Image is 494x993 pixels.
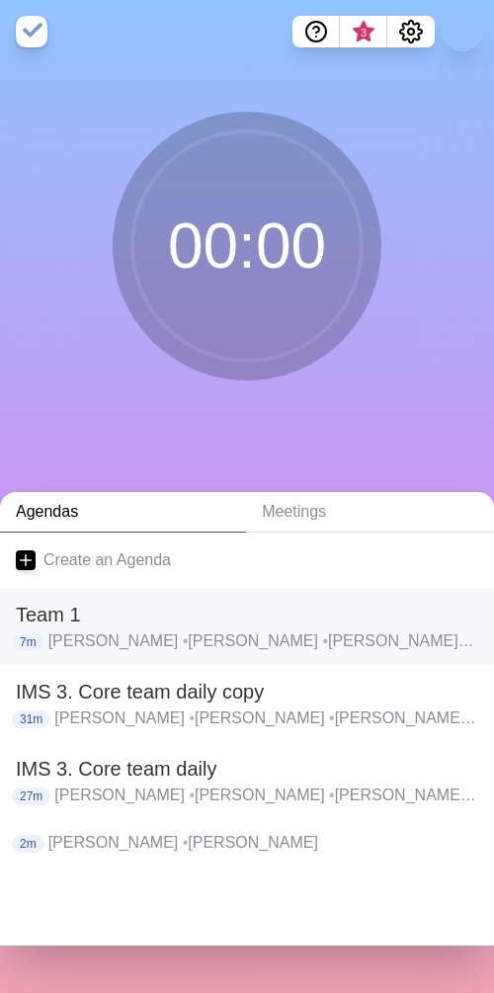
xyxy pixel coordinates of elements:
[16,16,47,47] img: timeblocks logo
[189,786,195,803] span: •
[16,677,478,706] h2: IMS 3. Core team daily copy
[54,706,478,730] p: [PERSON_NAME] [PERSON_NAME] [PERSON_NAME] [PERSON_NAME] [PERSON_NAME] [PERSON_NAME] [PERSON_NAME]...
[48,831,478,855] p: [PERSON_NAME] [PERSON_NAME]
[54,784,478,807] p: [PERSON_NAME] [PERSON_NAME] [PERSON_NAME] [PERSON_NAME] [PERSON_NAME] [PERSON_NAME] [PERSON_NAME]...
[183,834,189,851] span: •
[189,709,195,726] span: •
[387,16,435,47] button: Settings
[16,600,478,629] h2: Team 1
[292,16,340,47] button: Help
[246,492,494,533] a: Meetings
[16,754,478,784] h2: IMS 3. Core team daily
[48,629,478,653] p: [PERSON_NAME] [PERSON_NAME] [PERSON_NAME] [PERSON_NAME] [PERSON_NAME] [PERSON_NAME] [PERSON_NAME]
[322,632,328,649] span: •
[356,25,371,41] span: 3
[329,709,335,726] span: •
[340,16,387,47] button: What’s new
[183,632,189,649] span: •
[12,787,50,805] p: 27m
[12,710,50,728] p: 31m
[12,633,44,651] p: 7m
[12,835,44,853] p: 2m
[329,786,335,803] span: •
